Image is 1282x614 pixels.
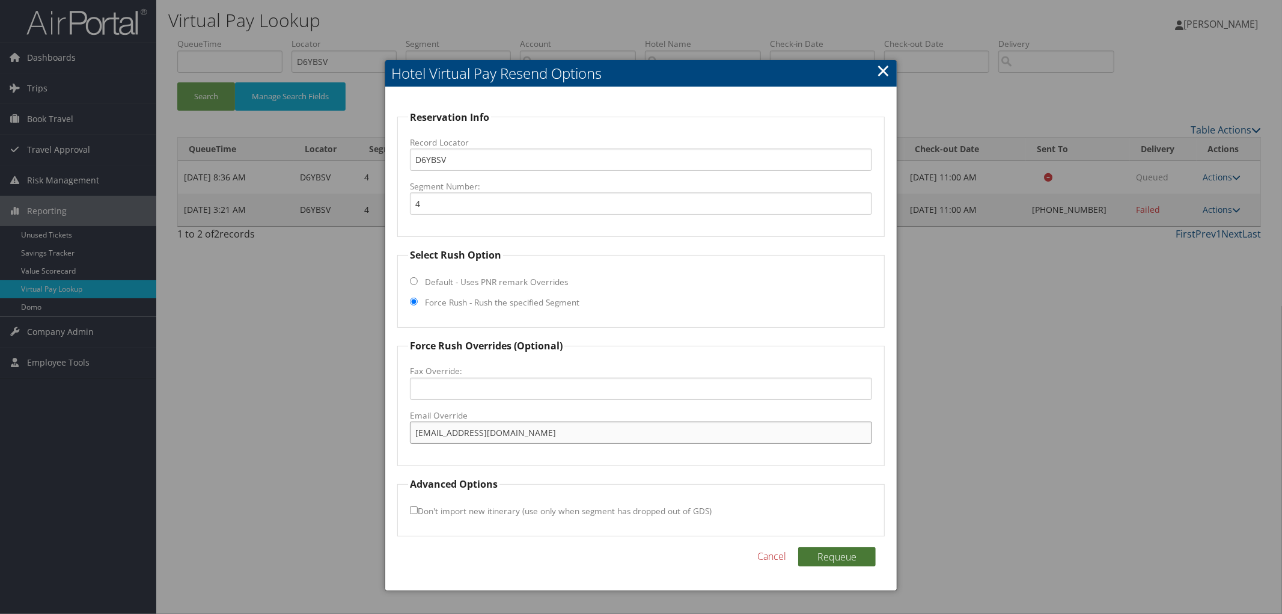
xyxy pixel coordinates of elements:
legend: Force Rush Overrides (Optional) [408,339,564,353]
label: Segment Number: [410,180,872,192]
legend: Reservation Info [408,110,491,124]
label: Don't import new itinerary (use only when segment has dropped out of GDS) [410,500,712,522]
legend: Select Rush Option [408,248,503,262]
a: Cancel [757,549,786,563]
legend: Advanced Options [408,477,499,491]
label: Fax Override: [410,365,872,377]
label: Default - Uses PNR remark Overrides [425,276,568,288]
a: Close [876,58,890,82]
label: Record Locator [410,137,872,149]
label: Force Rush - Rush the specified Segment [425,296,579,309]
button: Requeue [798,547,876,566]
h2: Hotel Virtual Pay Resend Options [385,60,897,87]
label: Email Override [410,410,872,422]
input: Don't import new itinerary (use only when segment has dropped out of GDS) [410,506,418,514]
